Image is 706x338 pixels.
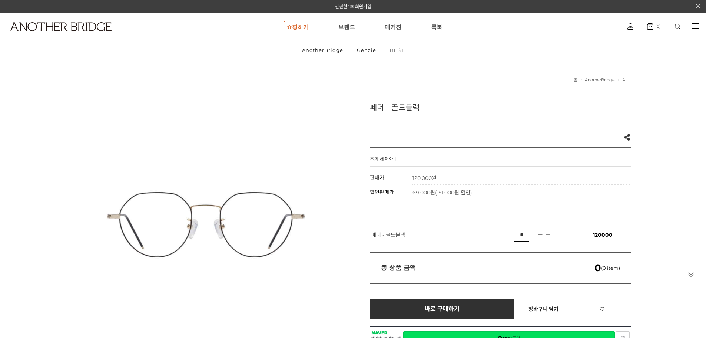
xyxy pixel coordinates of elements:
h4: 추가 혜택안내 [370,155,398,166]
a: 룩북 [431,13,442,40]
span: (0) [653,24,661,29]
span: 바로 구매하기 [425,306,460,312]
img: cart [647,23,653,30]
a: BEST [384,40,410,60]
em: 0 [594,262,601,274]
a: 브랜드 [338,13,355,40]
span: 69,000원 [412,189,472,196]
h3: 페더 - 골드블랙 [370,101,631,112]
a: 바로 구매하기 [370,299,515,319]
strong: 총 상품 금액 [381,264,416,272]
a: logo [4,22,110,49]
span: 판매가 [370,174,384,181]
a: AnotherBridge [296,40,349,60]
span: (0 item) [594,265,620,271]
a: (0) [647,23,661,30]
img: logo [10,22,112,31]
a: 홈 [574,77,577,82]
a: 매거진 [385,13,401,40]
a: AnotherBridge [585,77,615,82]
img: cart [627,23,633,30]
a: All [622,77,627,82]
span: ( 51,000원 할인) [435,189,472,196]
td: 페더 - 골드블랙 [370,217,514,252]
a: 장바구니 담기 [514,299,573,319]
img: 수량감소 [543,232,553,238]
span: 120000 [593,232,613,238]
strong: 120,000원 [412,175,437,181]
a: 간편한 1초 회원가입 [335,4,371,9]
span: 할인판매가 [370,189,394,196]
a: 쇼핑하기 [286,13,309,40]
img: search [675,24,680,29]
img: 수량증가 [534,231,546,239]
a: Genzie [351,40,382,60]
